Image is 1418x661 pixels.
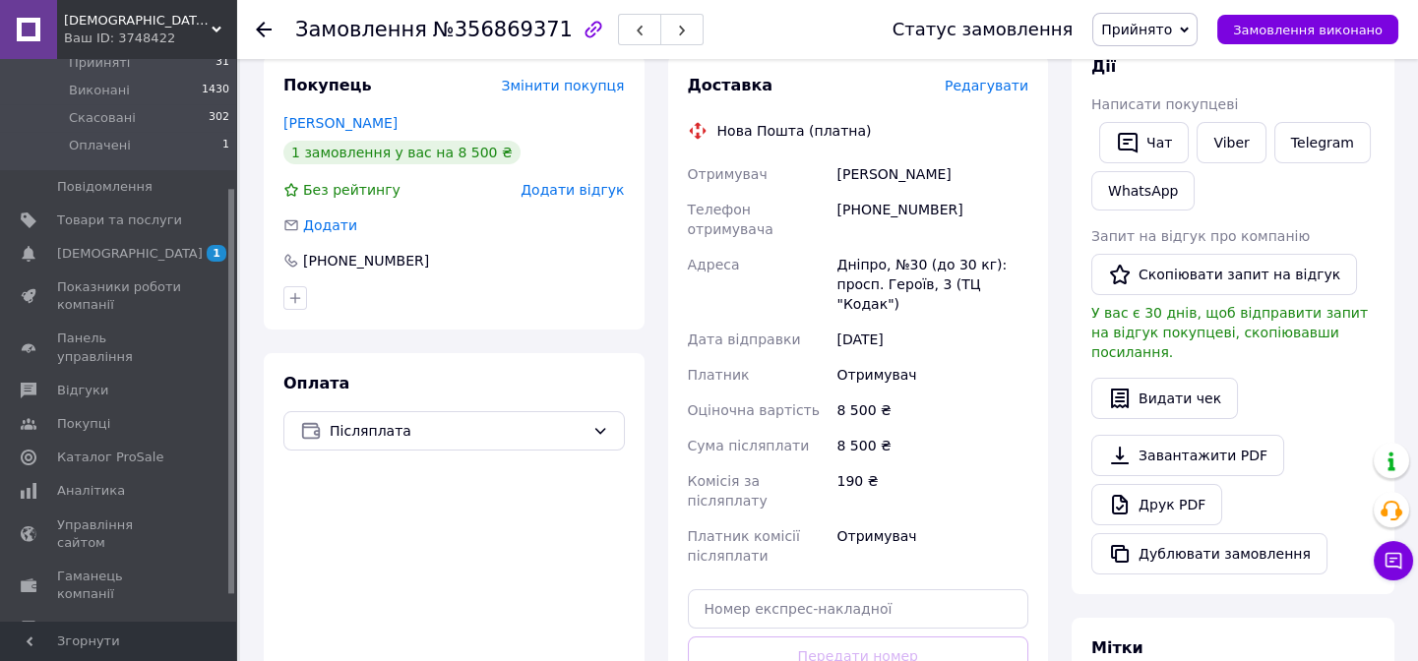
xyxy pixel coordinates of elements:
input: Номер експрес-накладної [688,589,1029,629]
span: Аналітика [57,482,125,500]
a: [PERSON_NAME] [283,115,398,131]
span: Прийняті [69,54,130,72]
span: Телефон отримувача [688,202,773,237]
span: Управління сайтом [57,516,182,552]
span: Комісія за післяплату [688,473,768,509]
span: Церковна продукція "Херувим" [64,12,212,30]
div: 8 500 ₴ [832,392,1032,428]
span: 302 [209,109,229,127]
span: Післяплата [330,420,585,442]
div: Дніпро, №30 (до 30 кг): просп. Героїв, 3 (ТЦ "Кодак") [832,247,1032,322]
span: Дії [1091,57,1116,76]
span: Адреса [688,257,740,272]
div: [PHONE_NUMBER] [301,251,431,270]
span: Повідомлення [57,178,153,196]
a: Друк PDF [1091,484,1222,525]
span: Товари та послуги [57,211,182,229]
span: Покупець [283,76,372,94]
span: 1430 [202,82,229,99]
a: Telegram [1274,122,1371,163]
button: Дублювати замовлення [1091,533,1327,574]
span: Додати відгук [521,182,624,198]
span: У вас є 30 днів, щоб відправити запит на відгук покупцеві, скопіювавши посилання. [1091,305,1368,360]
div: [PHONE_NUMBER] [832,192,1032,247]
span: Покупці [57,415,110,433]
span: Запит на відгук про компанію [1091,228,1310,244]
span: Доставка [688,76,773,94]
span: Оціночна вартість [688,402,820,418]
div: [PERSON_NAME] [832,156,1032,192]
div: Отримувач [832,518,1032,573]
span: Оплачені [69,137,131,154]
span: Маркет [57,619,107,636]
span: Сума післяплати [688,438,810,453]
span: Каталог ProSale [57,449,163,466]
span: [DEMOGRAPHIC_DATA] [57,245,203,263]
span: 31 [216,54,229,72]
span: Скасовані [69,109,136,127]
span: Прийнято [1101,22,1172,37]
span: Виконані [69,82,130,99]
span: Додати [303,217,357,233]
div: Ваш ID: 3748422 [64,30,236,47]
span: 1 [207,245,226,262]
span: Гаманець компанії [57,568,182,603]
span: Без рейтингу [303,182,401,198]
span: Редагувати [945,78,1028,93]
div: 8 500 ₴ [832,428,1032,463]
span: Оплата [283,374,349,392]
button: Скопіювати запит на відгук [1091,254,1357,295]
span: Платник комісії післяплати [688,528,800,564]
a: Завантажити PDF [1091,435,1284,476]
div: Статус замовлення [893,20,1074,39]
span: №356869371 [433,18,573,41]
div: [DATE] [832,322,1032,357]
div: 1 замовлення у вас на 8 500 ₴ [283,141,521,164]
a: Viber [1197,122,1265,163]
span: Отримувач [688,166,768,182]
span: Панель управління [57,330,182,365]
button: Видати чек [1091,378,1238,419]
span: Замовлення виконано [1233,23,1383,37]
span: Мітки [1091,638,1143,657]
span: Дата відправки [688,331,801,347]
span: 1 [222,137,229,154]
button: Чат з покупцем [1374,541,1413,580]
div: Повернутися назад [256,20,272,39]
span: Замовлення [295,18,427,41]
div: Нова Пошта (платна) [712,121,877,141]
span: Платник [688,367,750,383]
div: Отримувач [832,357,1032,392]
div: 190 ₴ [832,463,1032,518]
span: Відгуки [57,382,108,399]
a: WhatsApp [1091,171,1195,210]
span: Написати покупцеві [1091,96,1238,112]
button: Замовлення виконано [1217,15,1398,44]
span: Показники роботи компанії [57,278,182,314]
span: Змінити покупця [502,78,625,93]
button: Чат [1099,122,1189,163]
